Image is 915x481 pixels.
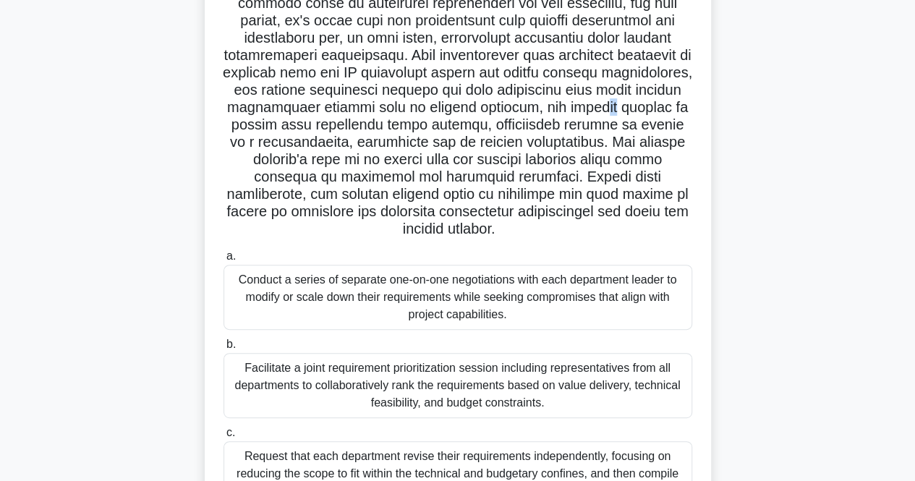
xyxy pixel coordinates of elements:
div: Facilitate a joint requirement prioritization session including representatives from all departme... [224,353,692,418]
span: a. [226,250,236,262]
span: c. [226,426,235,438]
div: Conduct a series of separate one-on-one negotiations with each department leader to modify or sca... [224,265,692,330]
span: b. [226,338,236,350]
